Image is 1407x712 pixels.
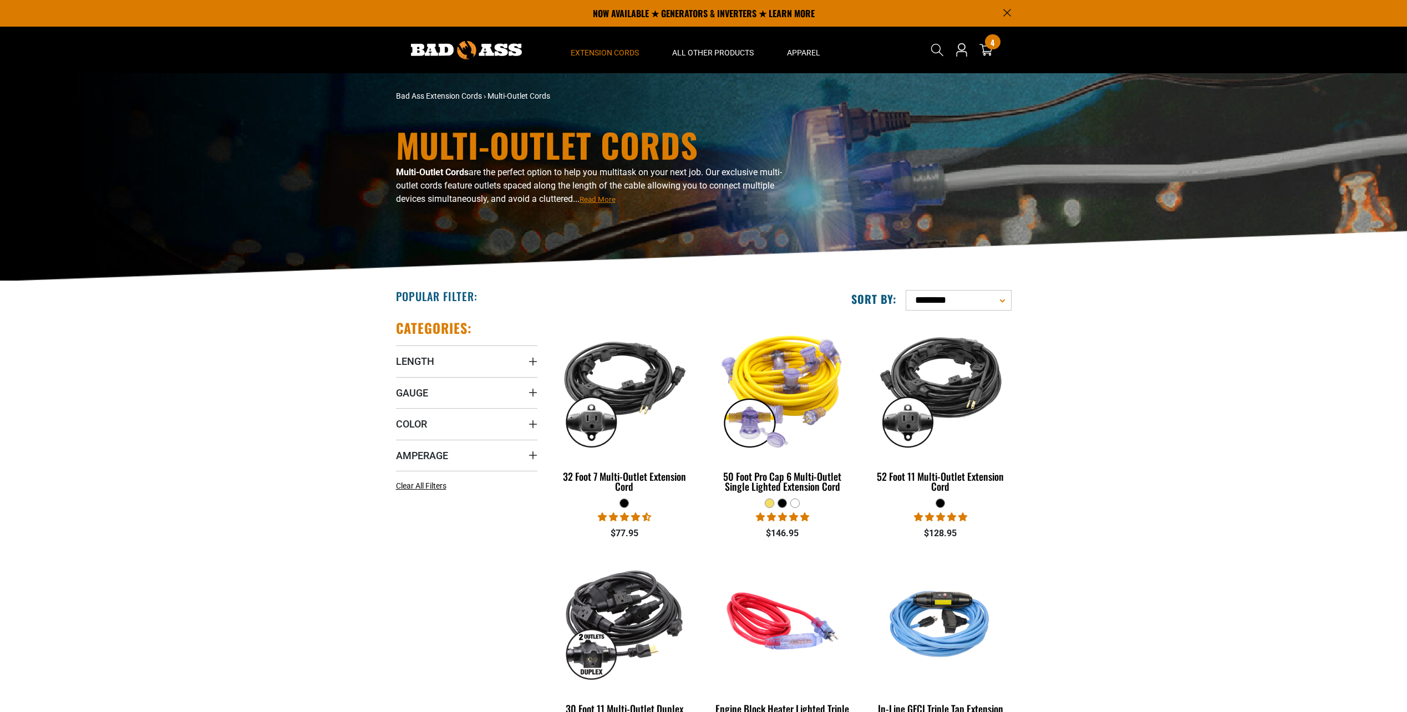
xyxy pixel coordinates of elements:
div: $77.95 [554,527,695,540]
summary: All Other Products [656,27,770,73]
span: Length [396,355,434,368]
div: 50 Foot Pro Cap 6 Multi-Outlet Single Lighted Extension Cord [712,471,853,491]
span: 4.74 stars [598,512,651,522]
span: Extension Cords [571,48,639,58]
span: Gauge [396,386,428,399]
summary: Amperage [396,440,537,471]
span: 4 [991,38,994,47]
nav: breadcrumbs [396,90,801,102]
h1: Multi-Outlet Cords [396,128,801,161]
img: black [555,325,694,452]
span: › [484,91,486,100]
span: Read More [580,195,616,204]
span: Color [396,418,427,430]
b: Multi-Outlet Cords [396,167,469,177]
a: black 32 Foot 7 Multi-Outlet Extension Cord [554,319,695,498]
summary: Apparel [770,27,837,73]
img: yellow [713,325,852,452]
span: Multi-Outlet Cords [487,91,550,100]
span: Clear All Filters [396,481,446,490]
span: 4.80 stars [756,512,809,522]
a: yellow 50 Foot Pro Cap 6 Multi-Outlet Single Lighted Extension Cord [712,319,853,498]
a: Clear All Filters [396,480,451,492]
h2: Popular Filter: [396,289,478,303]
a: Bad Ass Extension Cords [396,91,482,100]
summary: Length [396,345,537,377]
img: Bad Ass Extension Cords [411,41,522,59]
summary: Gauge [396,377,537,408]
div: $128.95 [870,527,1011,540]
span: 4.95 stars [914,512,967,522]
span: All Other Products [672,48,754,58]
img: Light Blue [871,557,1010,684]
span: Apparel [787,48,820,58]
img: black [871,325,1010,452]
label: Sort by: [851,292,897,306]
summary: Search [928,41,946,59]
img: black [555,557,694,684]
summary: Extension Cords [554,27,656,73]
summary: Color [396,408,537,439]
div: $146.95 [712,527,853,540]
div: 52 Foot 11 Multi-Outlet Extension Cord [870,471,1011,491]
span: Amperage [396,449,448,462]
div: 32 Foot 7 Multi-Outlet Extension Cord [554,471,695,491]
h2: Categories: [396,319,473,337]
span: are the perfect option to help you multitask on your next job. Our exclusive multi-outlet cords f... [396,167,782,204]
a: black 52 Foot 11 Multi-Outlet Extension Cord [870,319,1011,498]
img: red [713,557,852,684]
